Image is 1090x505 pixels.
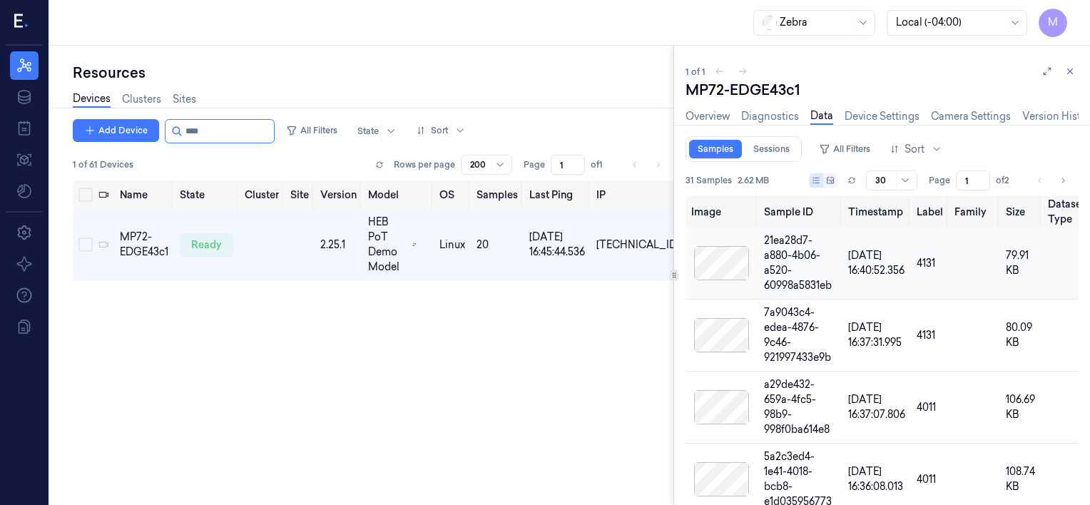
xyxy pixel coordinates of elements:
[524,180,591,209] th: Last Ping
[1000,196,1042,228] th: Size
[842,196,911,228] th: Timestamp
[848,465,903,493] span: [DATE] 16:36:08.013
[764,377,837,437] div: a29de432-659a-4fc5-98b9-998f0ba614e8
[929,174,950,187] span: Page
[394,158,455,171] p: Rows per page
[686,196,758,228] th: Image
[180,233,233,256] div: ready
[439,238,465,252] p: linux
[368,215,407,275] span: HEB PoT Demo Model
[625,155,668,175] nav: pagination
[686,80,1079,100] div: MP72-EDGE43c1
[741,109,799,124] a: Diagnostics
[813,138,876,160] button: All Filters
[845,109,920,124] a: Device Settings
[810,108,833,125] a: Data
[362,180,434,209] th: Model
[73,119,159,142] button: Add Device
[73,158,133,171] span: 1 of 61 Devices
[848,393,905,421] span: [DATE] 16:37:07.806
[848,321,902,349] span: [DATE] 16:37:31.995
[1000,372,1042,444] td: 106.69 KB
[73,63,673,83] div: Resources
[911,372,949,444] td: 4011
[686,66,706,78] span: 1 of 1
[434,180,471,209] th: OS
[591,180,686,209] th: IP
[524,158,545,171] span: Page
[239,180,285,209] th: Cluster
[315,180,362,209] th: Version
[764,233,837,293] div: 21ea28d7-a880-4b06-a520-60998a5831eb
[529,230,585,260] div: [DATE] 16:45:44.536
[1000,228,1042,300] td: 79.91 KB
[477,238,518,252] div: 20
[689,140,742,158] a: Samples
[911,300,949,372] td: 4131
[949,196,1000,228] th: Family
[174,180,239,209] th: State
[738,174,769,187] span: 2.62 MB
[122,92,161,107] a: Clusters
[686,109,730,124] a: Overview
[280,119,343,142] button: All Filters
[848,249,905,277] span: [DATE] 16:40:52.356
[285,180,315,209] th: Site
[911,196,949,228] th: Label
[931,109,1011,124] a: Camera Settings
[764,305,837,365] div: 7a9043c4-edea-4876-9c46-921997433e9b
[1000,300,1042,372] td: 80.09 KB
[471,180,524,209] th: Samples
[73,91,111,108] a: Devices
[1053,170,1073,190] button: Go to next page
[686,174,732,187] span: 31 Samples
[745,140,798,158] a: Sessions
[114,180,174,209] th: Name
[78,238,93,252] button: Select row
[320,238,357,252] div: 2.25.1
[1030,170,1073,190] nav: pagination
[758,196,842,228] th: Sample ID
[911,228,949,300] td: 4131
[120,230,168,260] div: MP72-EDGE43c1
[996,174,1019,187] span: of 2
[1039,9,1067,37] button: M
[78,188,93,202] button: Select all
[591,158,613,171] span: of 1
[596,238,680,252] div: [TECHNICAL_ID]
[173,92,196,107] a: Sites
